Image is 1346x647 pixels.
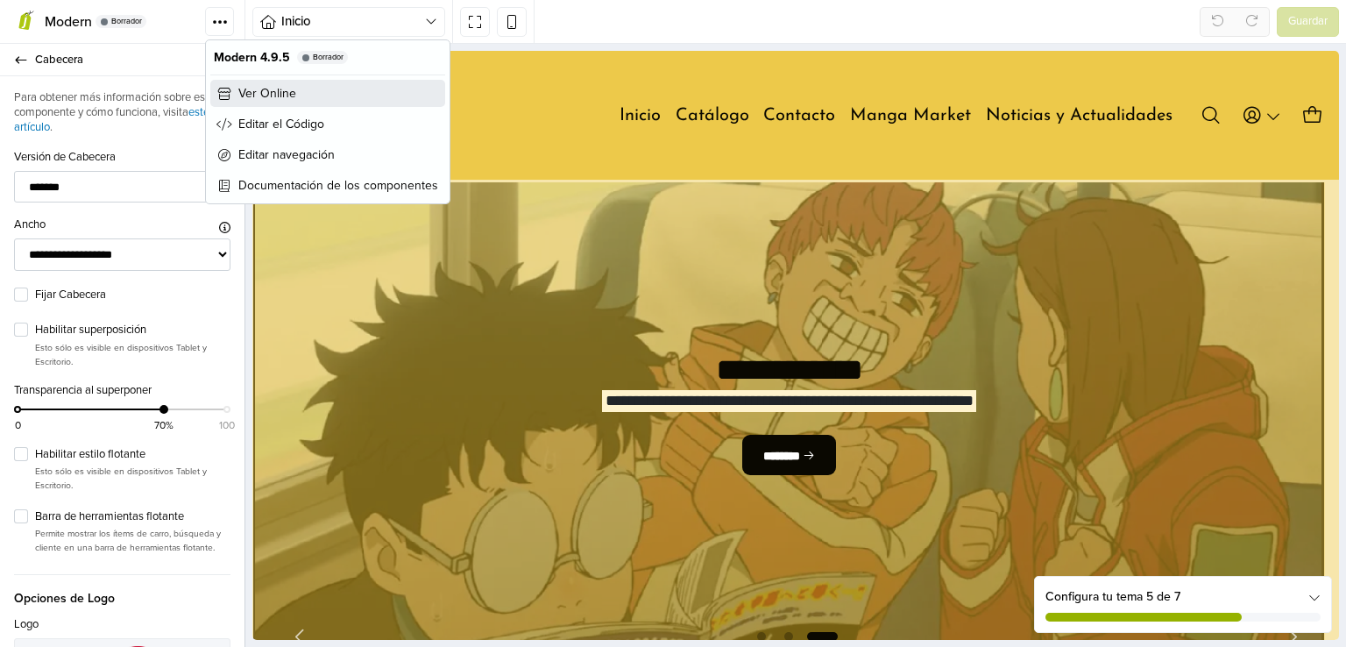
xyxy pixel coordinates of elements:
label: Logo [14,616,39,634]
a: Noticias y Actualidades [733,53,920,77]
label: Versión de Cabecera [14,149,116,167]
button: Inicio [252,7,445,37]
p: Para obtener más información sobre este componente y cómo funciona, visita . [14,90,230,135]
button: Acceso [985,48,1033,82]
span: Documentación de los componentes [238,176,438,195]
label: Habilitar estilo flotante [35,446,230,464]
span: Ver Online [238,84,296,103]
span: Opciones de Logo [14,574,230,608]
span: Go to slide 1 [499,575,520,596]
button: Carro [1045,48,1074,82]
span: Inicio [281,11,425,32]
a: Ver Online [210,80,445,107]
span: Cabecera [35,47,223,72]
button: Next slide [1024,575,1051,596]
span: Borrador [111,18,142,25]
a: Contacto [511,53,583,77]
span: Editar navegación [238,146,335,164]
a: Documentación de los componentes [210,172,445,199]
img: Kaizo Japan Store [12,12,197,117]
span: 100 [219,417,235,433]
button: Previous slide [37,575,63,596]
a: Editar el Código [210,110,445,138]
label: Fijar Cabecera [35,287,230,304]
p: Esto sólo es visible en dispositivos Tablet y Escritorio. [35,465,230,492]
span: Editar el Código [238,115,324,133]
span: 0 [15,417,21,433]
p: Permite mostrar los ítems de carro, búsqueda y cliente en una barra de herramientas flotante. [35,527,230,554]
a: Editar navegación [210,141,445,168]
span: Guardar [1288,13,1328,31]
button: Guardar [1277,7,1339,37]
div: 3 / 3 [1,132,1073,622]
label: Habilitar superposición [35,322,230,339]
span: Go to slide 3 [553,575,588,596]
a: este artículo [14,105,209,134]
a: Catálogo [423,53,497,77]
button: Buscar [944,48,973,82]
span: 70% [154,417,174,433]
span: Modern [45,13,92,31]
label: Transparencia al superponer [14,382,152,400]
a: Manga Market [598,53,719,77]
label: Ancho [14,217,46,234]
div: Configura tu tema 5 de 7 [1035,577,1331,632]
a: Inicio [367,53,408,77]
div: Configura tu tema 5 de 7 [1045,587,1321,606]
label: Barra de herramientas flotante [35,508,230,526]
p: Esto sólo es visible en dispositivos Tablet y Escritorio. [35,341,230,368]
span: Go to slide 2 [526,575,547,596]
